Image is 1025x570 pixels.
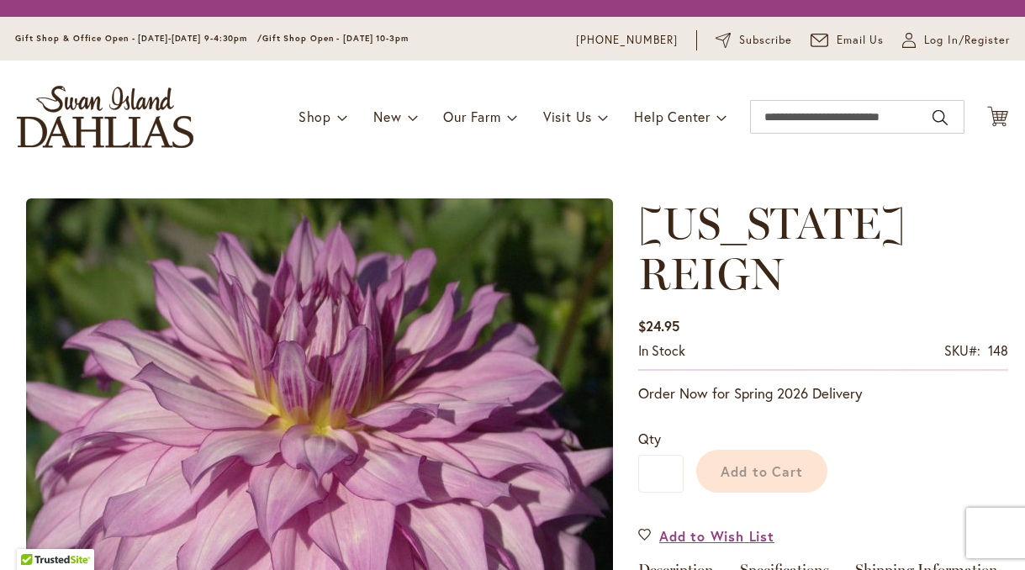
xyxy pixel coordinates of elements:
span: Help Center [634,108,711,125]
span: Visit Us [543,108,592,125]
button: Search [933,104,948,131]
span: New [373,108,401,125]
div: Availability [638,341,685,361]
a: [PHONE_NUMBER] [576,32,678,49]
span: Gift Shop & Office Open - [DATE]-[DATE] 9-4:30pm / [15,33,262,44]
span: Shop [299,108,331,125]
iframe: Launch Accessibility Center [13,510,60,557]
span: Log In/Register [924,32,1010,49]
p: Order Now for Spring 2026 Delivery [638,383,1008,404]
span: In stock [638,341,685,359]
a: Email Us [811,32,885,49]
a: Log In/Register [902,32,1010,49]
span: Subscribe [739,32,792,49]
span: [US_STATE] REIGN [638,197,906,300]
strong: SKU [944,341,980,359]
a: Subscribe [716,32,792,49]
span: Qty [638,430,661,447]
span: $24.95 [638,317,679,335]
span: Add to Wish List [659,526,774,546]
span: Our Farm [443,108,500,125]
div: 148 [988,341,1008,361]
a: store logo [17,86,193,148]
span: Email Us [837,32,885,49]
span: Gift Shop Open - [DATE] 10-3pm [262,33,409,44]
a: Add to Wish List [638,526,774,546]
